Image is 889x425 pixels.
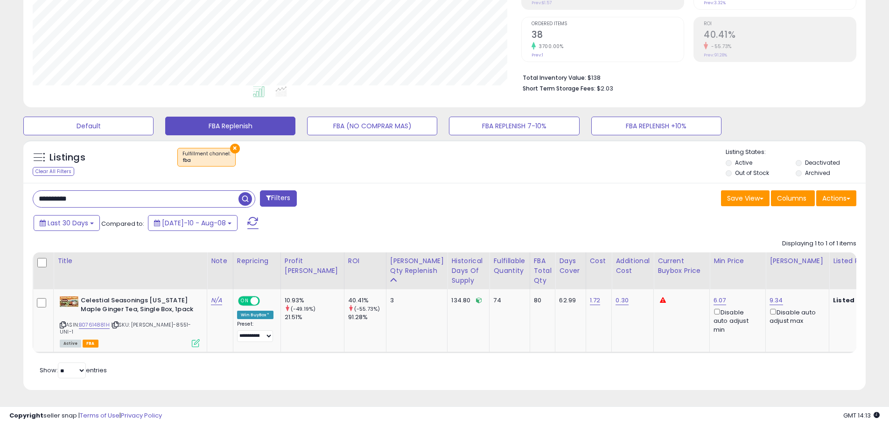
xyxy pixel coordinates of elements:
div: Preset: [237,321,273,342]
a: Privacy Policy [121,411,162,420]
div: Title [57,256,203,266]
div: 74 [493,296,522,305]
div: [PERSON_NAME] [770,256,825,266]
small: -55.73% [708,43,732,50]
div: Additional Cost [616,256,650,276]
button: FBA (NO COMPRAR MAS) [307,117,437,135]
strong: Copyright [9,411,43,420]
span: Compared to: [101,219,144,228]
small: (-49.19%) [291,305,315,313]
div: 80 [534,296,548,305]
div: 3 [390,296,441,305]
span: [DATE]-10 - Aug-08 [162,218,226,228]
button: FBA REPLENISH +10% [591,117,721,135]
div: Historical Days Of Supply [451,256,485,286]
div: Fulfillable Quantity [493,256,525,276]
span: OFF [259,297,273,305]
a: 6.07 [714,296,726,305]
a: Terms of Use [80,411,119,420]
button: × [230,144,240,153]
img: 51qqfpzRYsL._SL40_.jpg [60,296,78,307]
a: N/A [211,296,222,305]
b: Celestial Seasonings [US_STATE] Maple Ginger Tea, Single Box, 1pack [81,296,194,316]
span: $2.03 [597,84,613,93]
div: 10.93% [285,296,344,305]
small: Prev: 91.28% [704,52,727,58]
h2: 40.41% [704,29,856,42]
span: FBA [83,340,98,348]
button: FBA Replenish [165,117,295,135]
span: Show: entries [40,366,107,375]
b: Listed Price: [833,296,875,305]
b: Total Inventory Value: [523,74,586,82]
div: [PERSON_NAME] Qty Replenish [390,256,444,276]
div: 62.99 [559,296,578,305]
div: 91.28% [348,313,386,321]
span: All listings currently available for purchase on Amazon [60,340,81,348]
button: FBA REPLENISH 7-10% [449,117,579,135]
li: $138 [523,71,849,83]
button: Filters [260,190,296,207]
div: FBA Total Qty [534,256,552,286]
div: Disable auto adjust min [714,307,758,334]
div: seller snap | | [9,411,162,420]
div: Displaying 1 to 1 of 1 items [782,239,856,248]
small: (-55.73%) [354,305,380,313]
span: | SKU: [PERSON_NAME]-8551-UNI-1 [60,321,191,335]
button: Columns [771,190,815,206]
div: Disable auto adjust max [770,307,822,325]
a: 1.72 [590,296,601,305]
span: Fulfillment channel : [182,150,231,164]
p: Listing States: [726,148,866,157]
span: Ordered Items [532,21,684,27]
label: Archived [805,169,830,177]
button: Save View [721,190,770,206]
div: 134.80 [451,296,482,305]
a: 9.34 [770,296,783,305]
label: Deactivated [805,159,840,167]
div: 21.51% [285,313,344,321]
button: Default [23,117,154,135]
div: Profit [PERSON_NAME] [285,256,340,276]
button: Actions [816,190,856,206]
span: ROI [704,21,856,27]
button: [DATE]-10 - Aug-08 [148,215,238,231]
span: Columns [777,194,806,203]
small: Prev: 1 [532,52,543,58]
div: ROI [348,256,382,266]
div: Clear All Filters [33,167,74,176]
h2: 38 [532,29,684,42]
span: Last 30 Days [48,218,88,228]
div: fba [182,157,231,164]
label: Active [735,159,752,167]
button: Last 30 Days [34,215,100,231]
div: Min Price [714,256,762,266]
div: Win BuyBox * [237,311,273,319]
div: Cost [590,256,608,266]
div: ASIN: [60,296,200,346]
div: Days Cover [559,256,581,276]
span: ON [239,297,251,305]
h5: Listings [49,151,85,164]
th: Please note that this number is a calculation based on your required days of coverage and your ve... [386,252,448,289]
a: 0.30 [616,296,629,305]
div: Current Buybox Price [658,256,706,276]
div: 40.41% [348,296,386,305]
div: Note [211,256,229,266]
b: Short Term Storage Fees: [523,84,595,92]
a: B07614881H [79,321,110,329]
div: Repricing [237,256,277,266]
span: 2025-09-8 14:13 GMT [843,411,880,420]
small: 3700.00% [536,43,563,50]
label: Out of Stock [735,169,769,177]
